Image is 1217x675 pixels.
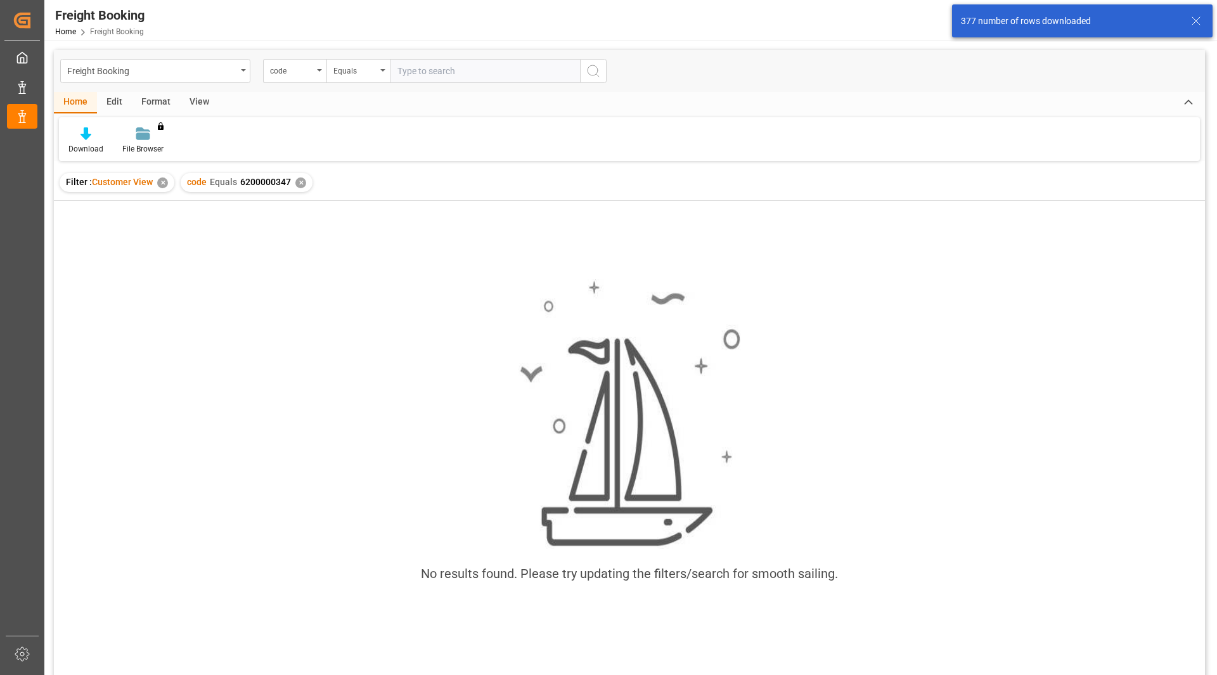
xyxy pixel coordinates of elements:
[270,62,313,77] div: code
[210,177,237,187] span: Equals
[580,59,607,83] button: search button
[240,177,291,187] span: 6200000347
[187,177,207,187] span: code
[132,92,180,113] div: Format
[55,27,76,36] a: Home
[97,92,132,113] div: Edit
[326,59,390,83] button: open menu
[263,59,326,83] button: open menu
[157,177,168,188] div: ✕
[333,62,377,77] div: Equals
[518,279,740,549] img: smooth_sailing.jpeg
[54,92,97,113] div: Home
[92,177,153,187] span: Customer View
[180,92,219,113] div: View
[961,15,1179,28] div: 377 number of rows downloaded
[55,6,145,25] div: Freight Booking
[67,62,236,78] div: Freight Booking
[421,564,838,583] div: No results found. Please try updating the filters/search for smooth sailing.
[68,143,103,155] div: Download
[390,59,580,83] input: Type to search
[60,59,250,83] button: open menu
[66,177,92,187] span: Filter :
[295,177,306,188] div: ✕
